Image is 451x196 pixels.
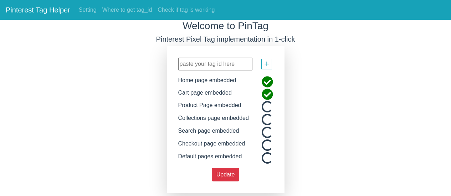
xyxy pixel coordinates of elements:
[264,57,270,71] span: +
[178,58,252,70] input: paste your tag id here
[155,3,217,17] a: Check if tag is working
[99,3,155,17] a: Where to get tag_id
[173,152,247,165] div: Default pages embedded
[212,168,240,181] button: Update
[216,171,235,178] span: Update
[173,76,242,89] div: Home page embedded
[173,89,237,101] div: Cart page embedded
[173,114,254,127] div: Collections page embedded
[173,101,247,114] div: Product Page embedded
[173,139,251,152] div: Checkout page embedded
[173,127,245,139] div: Search page embedded
[6,3,70,17] a: Pinterest Tag Helper
[76,3,99,17] a: Setting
